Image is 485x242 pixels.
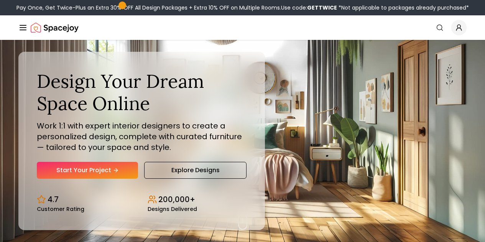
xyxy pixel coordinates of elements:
[307,4,337,12] b: GETTWICE
[31,20,79,35] a: Spacejoy
[37,120,247,153] p: Work 1:1 with expert interior designers to create a personalized design, complete with curated fu...
[37,206,84,212] small: Customer Rating
[337,4,469,12] span: *Not applicable to packages already purchased*
[48,194,59,205] p: 4.7
[148,206,197,212] small: Designs Delivered
[16,4,469,12] div: Pay Once, Get Twice-Plus an Extra 30% OFF All Design Packages + Extra 10% OFF on Multiple Rooms.
[144,162,246,179] a: Explore Designs
[37,162,138,179] a: Start Your Project
[37,70,247,114] h1: Design Your Dream Space Online
[18,15,467,40] nav: Global
[158,194,195,205] p: 200,000+
[281,4,337,12] span: Use code:
[31,20,79,35] img: Spacejoy Logo
[37,188,247,212] div: Design stats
